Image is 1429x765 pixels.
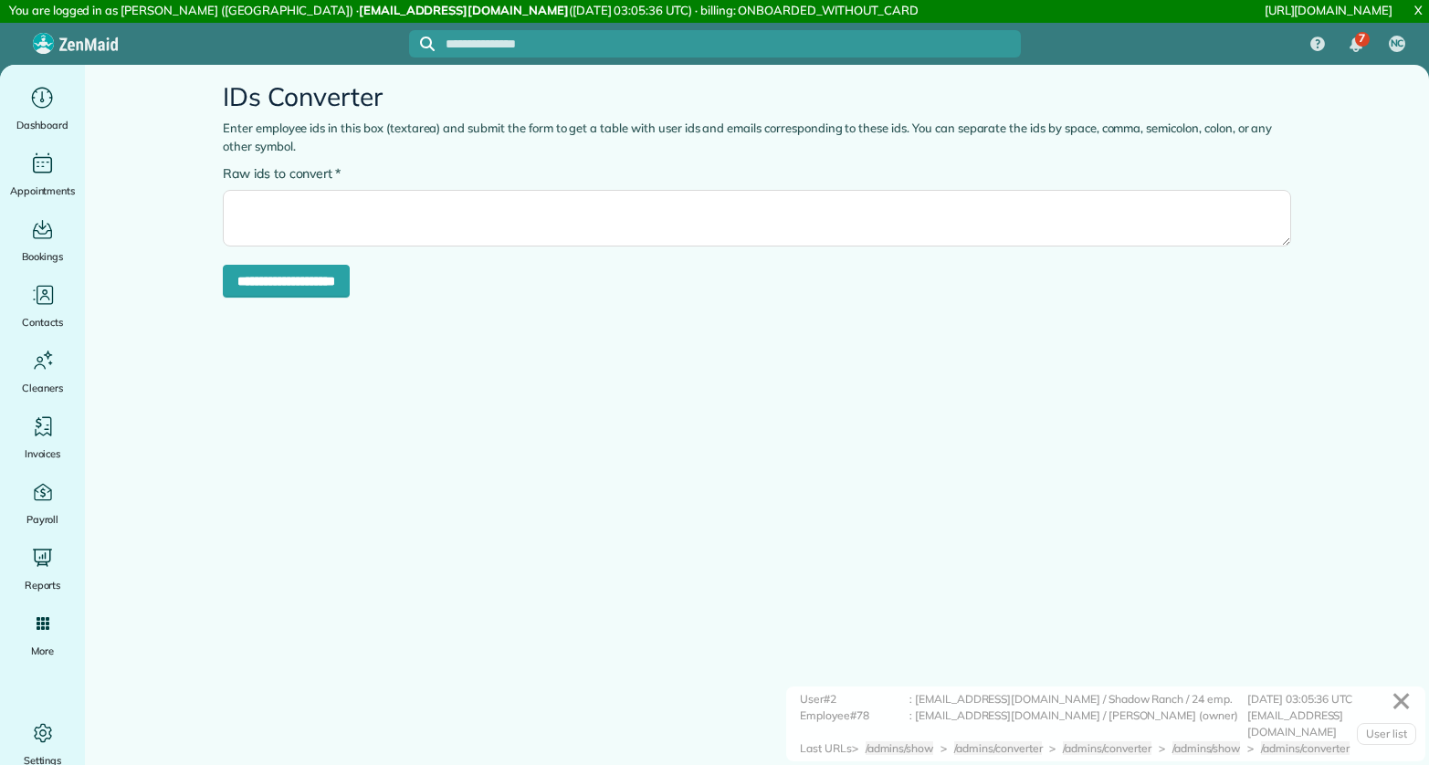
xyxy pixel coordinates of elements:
div: [EMAIL_ADDRESS][DOMAIN_NAME] [1247,707,1412,740]
label: Raw ids to convert [223,164,341,183]
svg: Focus search [420,37,435,51]
strong: [EMAIL_ADDRESS][DOMAIN_NAME] [359,3,569,17]
span: /admins/converter [1261,741,1349,755]
span: 7 [1359,31,1365,46]
a: Dashboard [7,83,78,134]
div: : [EMAIL_ADDRESS][DOMAIN_NAME] / Shadow Ranch / 24 emp. [909,691,1247,707]
span: Appointments [10,182,76,200]
span: Reports [25,576,61,594]
span: /admins/converter [1063,741,1151,755]
div: [DATE] 03:05:36 UTC [1247,691,1412,707]
span: More [31,642,54,660]
span: Payroll [26,510,59,529]
div: User#2 [800,691,909,707]
div: : [EMAIL_ADDRESS][DOMAIN_NAME] / [PERSON_NAME] (owner) [909,707,1247,740]
div: Last URLs [800,740,852,757]
button: Focus search [409,37,435,51]
span: Contacts [22,313,63,331]
a: Bookings [7,215,78,266]
h2: IDs Converter [223,83,1291,111]
div: > > > > > [852,740,1357,757]
a: ✕ [1382,679,1421,724]
span: Dashboard [16,116,68,134]
span: /admins/show [1172,741,1241,755]
nav: Main [1296,23,1429,65]
span: /admins/show [866,741,934,755]
div: 7 unread notifications [1337,25,1375,65]
a: [URL][DOMAIN_NAME] [1265,3,1392,17]
a: Reports [7,543,78,594]
span: Bookings [22,247,64,266]
span: Invoices [25,445,61,463]
a: Appointments [7,149,78,200]
div: Employee#78 [800,707,909,740]
a: Payroll [7,477,78,529]
a: Contacts [7,280,78,331]
span: Cleaners [22,379,63,397]
a: User list [1357,723,1416,745]
a: Cleaners [7,346,78,397]
span: /admins/converter [954,741,1042,755]
a: Invoices [7,412,78,463]
p: Enter employee ids in this box (textarea) and submit the form to get a table with user ids and em... [223,120,1291,155]
span: NC [1391,37,1404,51]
